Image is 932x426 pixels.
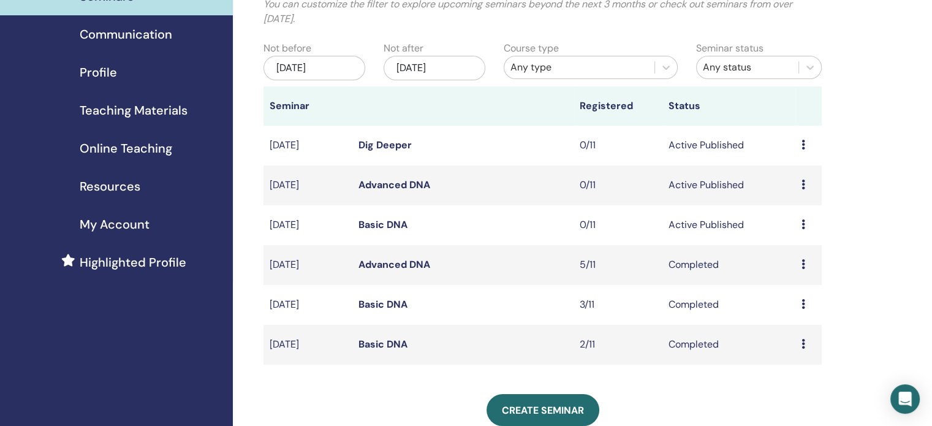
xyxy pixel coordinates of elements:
[80,101,188,120] span: Teaching Materials
[80,215,150,234] span: My Account
[80,139,172,158] span: Online Teaching
[662,126,795,165] td: Active Published
[80,253,186,272] span: Highlighted Profile
[662,165,795,205] td: Active Published
[358,218,407,231] a: Basic DNA
[384,41,423,56] label: Not after
[487,394,599,426] a: Create seminar
[358,338,407,351] a: Basic DNA
[574,285,662,325] td: 3/11
[263,205,352,245] td: [DATE]
[662,86,795,126] th: Status
[80,177,140,196] span: Resources
[263,41,311,56] label: Not before
[574,165,662,205] td: 0/11
[358,258,430,271] a: Advanced DNA
[696,41,763,56] label: Seminar status
[574,325,662,365] td: 2/11
[890,384,920,414] div: Open Intercom Messenger
[574,245,662,285] td: 5/11
[703,60,792,75] div: Any status
[574,126,662,165] td: 0/11
[662,205,795,245] td: Active Published
[263,245,352,285] td: [DATE]
[263,56,365,80] div: [DATE]
[574,205,662,245] td: 0/11
[662,245,795,285] td: Completed
[358,298,407,311] a: Basic DNA
[263,285,352,325] td: [DATE]
[80,25,172,44] span: Communication
[502,404,584,417] span: Create seminar
[263,325,352,365] td: [DATE]
[574,86,662,126] th: Registered
[263,86,352,126] th: Seminar
[358,139,412,151] a: Dig Deeper
[504,41,559,56] label: Course type
[510,60,648,75] div: Any type
[662,325,795,365] td: Completed
[80,63,117,82] span: Profile
[384,56,485,80] div: [DATE]
[263,165,352,205] td: [DATE]
[263,126,352,165] td: [DATE]
[662,285,795,325] td: Completed
[358,178,430,191] a: Advanced DNA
